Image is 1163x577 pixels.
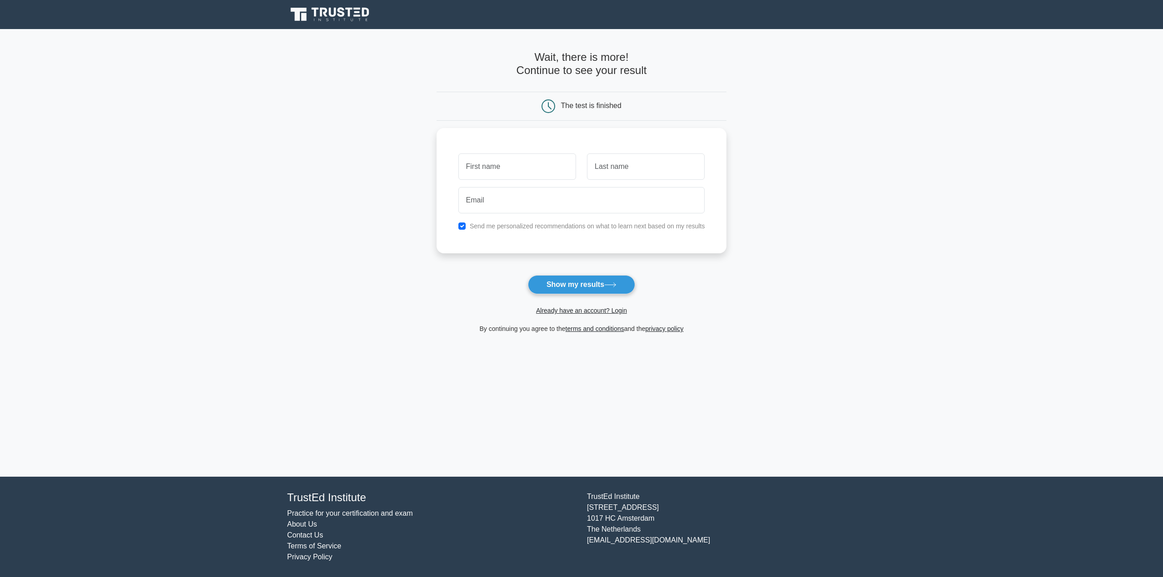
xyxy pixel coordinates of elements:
a: Privacy Policy [287,553,333,561]
label: Send me personalized recommendations on what to learn next based on my results [470,222,705,230]
input: Last name [587,153,705,180]
div: TrustEd Institute [STREET_ADDRESS] 1017 HC Amsterdam The Netherlands [EMAIL_ADDRESS][DOMAIN_NAME] [581,491,881,562]
button: Show my results [528,275,635,294]
a: terms and conditions [566,325,624,332]
div: By continuing you agree to the and the [431,323,732,334]
a: privacy policy [646,325,684,332]
input: First name [458,153,576,180]
a: About Us [287,520,317,528]
a: Practice for your certification and exam [287,509,413,517]
h4: TrustEd Institute [287,491,576,504]
h4: Wait, there is more! Continue to see your result [437,51,727,77]
div: The test is finished [561,102,621,109]
input: Email [458,187,705,213]
a: Already have an account? Login [536,307,627,314]
a: Terms of Service [287,542,341,550]
a: Contact Us [287,531,323,539]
